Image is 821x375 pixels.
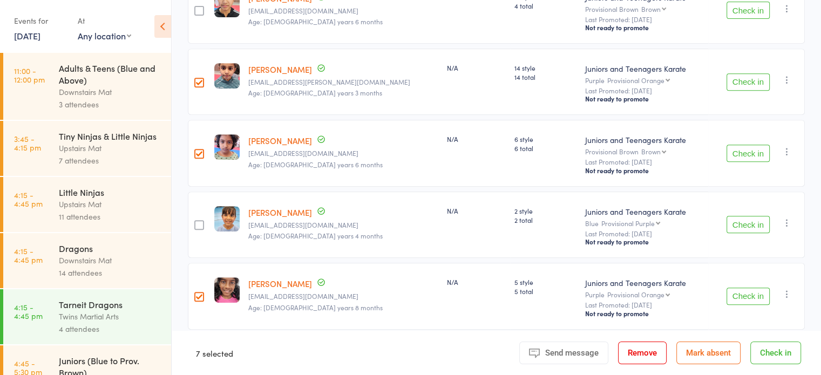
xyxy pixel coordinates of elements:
[727,288,770,305] button: Check in
[641,5,661,12] div: Brown
[585,301,704,309] small: Last Promoted: [DATE]
[3,121,171,176] a: 3:45 -4:15 pmTiny Ninjas & Little NinjasUpstairs Mat7 attendees
[14,12,67,30] div: Events for
[585,134,704,145] div: Juniors and Teenagers Karate
[214,206,240,231] img: image1676442257.png
[514,63,576,72] span: 14 style
[14,30,40,42] a: [DATE]
[248,160,383,169] span: Age: [DEMOGRAPHIC_DATA] years 6 months
[78,30,131,42] div: Any location
[514,215,576,224] span: 2 total
[447,134,506,144] div: N/A
[514,72,576,81] span: 14 total
[196,342,233,364] div: 7 selected
[14,190,43,208] time: 4:15 - 4:45 pm
[514,206,576,215] span: 2 style
[585,277,704,288] div: Juniors and Teenagers Karate
[59,142,162,154] div: Upstairs Mat
[248,303,383,312] span: Age: [DEMOGRAPHIC_DATA] years 8 months
[248,64,312,75] a: [PERSON_NAME]
[585,158,704,166] small: Last Promoted: [DATE]
[447,63,506,72] div: N/A
[59,130,162,142] div: Tiny Ninjas & Little Ninjas
[607,291,664,298] div: Provisional Orange
[727,145,770,162] button: Check in
[514,1,576,10] span: 4 total
[248,17,383,26] span: Age: [DEMOGRAPHIC_DATA] years 6 months
[59,254,162,267] div: Downstairs Mat
[585,237,704,246] div: Not ready to promote
[214,134,240,160] img: image1675922332.png
[607,77,664,84] div: Provisional Orange
[514,287,576,296] span: 5 total
[585,206,704,217] div: Juniors and Teenagers Karate
[585,77,704,84] div: Purple
[514,134,576,144] span: 6 style
[14,247,43,264] time: 4:15 - 4:45 pm
[248,135,312,146] a: [PERSON_NAME]
[585,5,704,12] div: Provisional Brown
[214,63,240,88] img: image1658388123.png
[585,166,704,175] div: Not ready to promote
[601,220,655,227] div: Provisional Purple
[248,78,438,86] small: rsrk.gunjan@gmail.com
[676,342,741,364] button: Mark absent
[585,291,704,298] div: Purple
[59,298,162,310] div: Tarneit Dragons
[59,186,162,198] div: Little Ninjas
[14,303,43,320] time: 4:15 - 4:45 pm
[14,66,45,84] time: 11:00 - 12:00 pm
[447,277,506,287] div: N/A
[248,207,312,218] a: [PERSON_NAME]
[59,267,162,279] div: 14 attendees
[447,206,506,215] div: N/A
[59,323,162,335] div: 4 attendees
[585,309,704,318] div: Not ready to promote
[248,88,382,97] span: Age: [DEMOGRAPHIC_DATA] years 3 months
[727,2,770,19] button: Check in
[59,198,162,210] div: Upstairs Mat
[585,63,704,74] div: Juniors and Teenagers Karate
[14,134,41,152] time: 3:45 - 4:15 pm
[585,87,704,94] small: Last Promoted: [DATE]
[78,12,131,30] div: At
[585,94,704,103] div: Not ready to promote
[248,149,438,157] small: marishmadhav@gmail.com
[641,148,661,155] div: Brown
[248,221,438,229] small: poornimasethi1990@gmail.com
[59,98,162,111] div: 3 attendees
[585,220,704,227] div: Blue
[519,342,608,364] button: Send message
[727,73,770,91] button: Check in
[59,62,162,86] div: Adults & Teens (Blue and Above)
[545,348,599,358] span: Send message
[59,154,162,167] div: 7 attendees
[585,230,704,237] small: Last Promoted: [DATE]
[248,231,383,240] span: Age: [DEMOGRAPHIC_DATA] years 4 months
[585,148,704,155] div: Provisional Brown
[514,144,576,153] span: 6 total
[248,278,312,289] a: [PERSON_NAME]
[3,53,171,120] a: 11:00 -12:00 pmAdults & Teens (Blue and Above)Downstairs Mat3 attendees
[618,342,667,364] button: Remove
[514,277,576,287] span: 5 style
[3,233,171,288] a: 4:15 -4:45 pmDragonsDownstairs Mat14 attendees
[3,289,171,344] a: 4:15 -4:45 pmTarneit DragonsTwins Martial Arts4 attendees
[214,277,240,303] img: image1697698001.png
[248,7,438,15] small: erpahulgupta@gmail.com
[248,292,438,300] small: sujishtl@gmail.com
[59,242,162,254] div: Dragons
[585,23,704,32] div: Not ready to promote
[585,16,704,23] small: Last Promoted: [DATE]
[3,177,171,232] a: 4:15 -4:45 pmLittle NinjasUpstairs Mat11 attendees
[59,86,162,98] div: Downstairs Mat
[727,216,770,233] button: Check in
[59,210,162,223] div: 11 attendees
[750,342,801,364] button: Check in
[59,310,162,323] div: Twins Martial Arts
